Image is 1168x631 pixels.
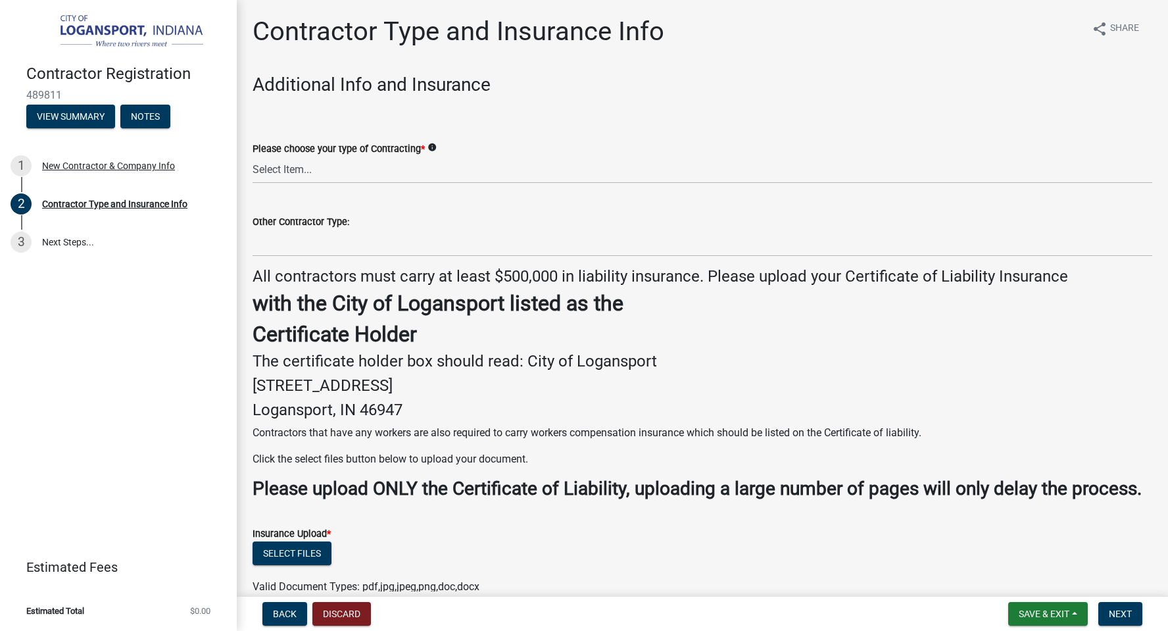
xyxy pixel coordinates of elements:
[253,352,1152,371] h4: The certificate holder box should read: City of Logansport
[253,322,417,347] strong: Certificate Holder
[253,376,1152,395] h4: [STREET_ADDRESS]
[1110,21,1139,37] span: Share
[42,199,187,209] div: Contractor Type and Insurance Info
[26,64,226,84] h4: Contractor Registration
[11,193,32,215] div: 2
[26,607,84,615] span: Estimated Total
[253,74,1152,96] h3: Additional Info and Insurance
[1098,602,1142,626] button: Next
[253,218,349,227] label: Other Contractor Type:
[1008,602,1088,626] button: Save & Exit
[1081,16,1150,41] button: shareShare
[26,14,216,51] img: City of Logansport, Indiana
[273,609,297,619] span: Back
[253,542,331,565] button: Select files
[427,143,437,152] i: info
[26,112,115,122] wm-modal-confirm: Summary
[253,530,331,539] label: Insurance Upload
[253,580,479,593] span: Valid Document Types: pdf,jpg,jpeg,png,doc,docx
[253,401,1152,420] h4: Logansport, IN 46947
[26,89,210,101] span: 489811
[26,105,115,128] button: View Summary
[190,607,210,615] span: $0.00
[11,155,32,176] div: 1
[253,145,425,154] label: Please choose your type of Contracting
[1092,21,1107,37] i: share
[42,161,175,170] div: New Contractor & Company Info
[1109,609,1132,619] span: Next
[120,105,170,128] button: Notes
[253,478,1142,499] strong: Please upload ONLY the Certificate of Liability, uploading a large number of pages will only dela...
[1019,609,1069,619] span: Save & Exit
[11,554,216,580] a: Estimated Fees
[312,602,371,626] button: Discard
[11,232,32,253] div: 3
[253,16,664,47] h1: Contractor Type and Insurance Info
[253,291,623,316] strong: with the City of Logansport listed as the
[262,602,307,626] button: Back
[253,451,1152,467] p: Click the select files button below to upload your document.
[253,267,1152,286] h4: All contractors must carry at least $500,000 in liability insurance. Please upload your Certifica...
[253,425,1152,441] p: Contractors that have any workers are also required to carry workers compensation insurance which...
[120,112,170,122] wm-modal-confirm: Notes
